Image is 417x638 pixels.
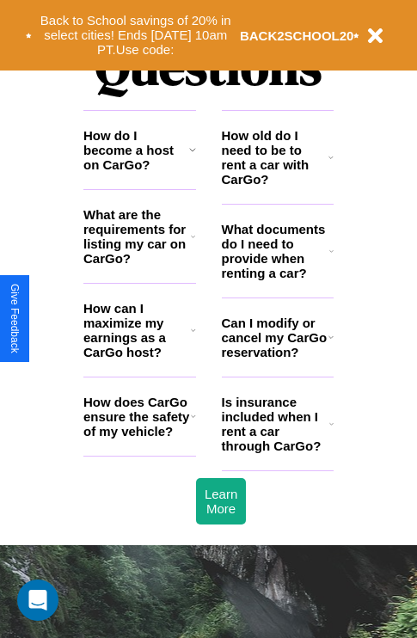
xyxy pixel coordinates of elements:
h3: How does CarGo ensure the safety of my vehicle? [83,395,191,439]
h3: What documents do I need to provide when renting a car? [222,222,330,280]
h3: How old do I need to be to rent a car with CarGo? [222,128,329,187]
h3: Is insurance included when I rent a car through CarGo? [222,395,329,453]
h3: How do I become a host on CarGo? [83,128,189,172]
b: BACK2SCHOOL20 [240,28,354,43]
div: Open Intercom Messenger [17,580,58,621]
h3: What are the requirements for listing my car on CarGo? [83,207,191,266]
h3: Can I modify or cancel my CarGo reservation? [222,316,328,359]
h3: How can I maximize my earnings as a CarGo host? [83,301,191,359]
button: Back to School savings of 20% in select cities! Ends [DATE] 10am PT.Use code: [32,9,240,62]
div: Give Feedback [9,284,21,353]
button: Learn More [196,478,246,525]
